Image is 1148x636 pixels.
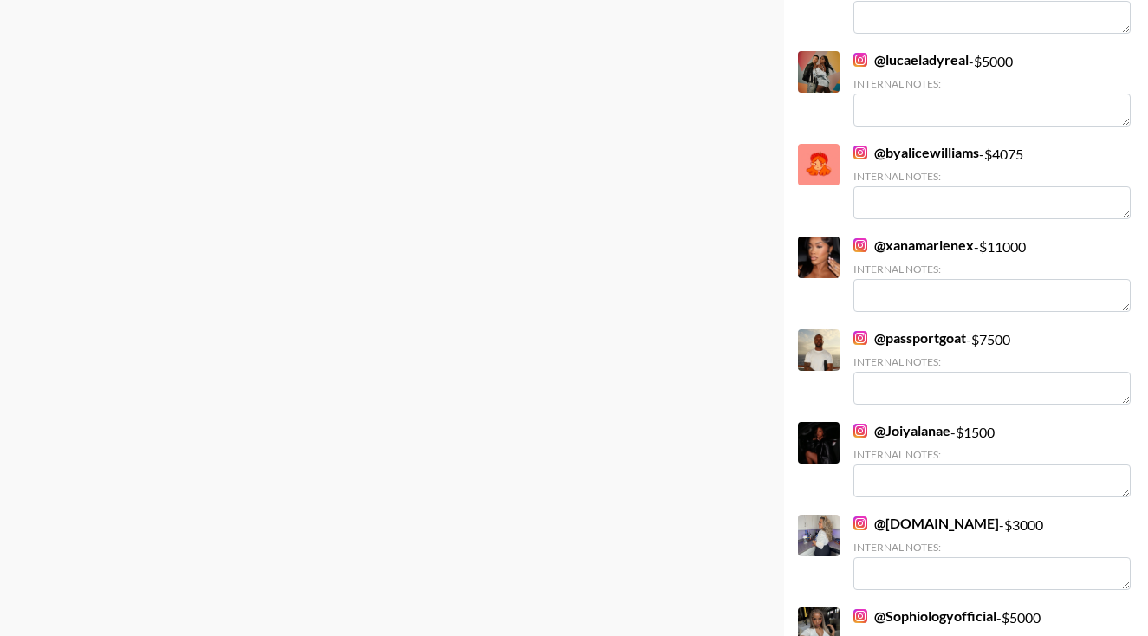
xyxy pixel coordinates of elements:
div: Internal Notes: [853,77,1131,90]
a: @lucaeladyreal [853,51,969,68]
a: @[DOMAIN_NAME] [853,515,999,532]
img: Instagram [853,331,867,345]
a: @byalicewilliams [853,144,979,161]
div: - $ 11000 [853,237,1131,312]
div: - $ 3000 [853,515,1131,590]
div: Internal Notes: [853,541,1131,554]
a: @passportgoat [853,329,966,347]
img: Instagram [853,238,867,252]
a: @Sophiologyofficial [853,607,996,625]
div: Internal Notes: [853,448,1131,461]
img: Instagram [853,516,867,530]
div: Internal Notes: [853,170,1131,183]
div: - $ 4075 [853,144,1131,219]
div: Internal Notes: [853,263,1131,276]
div: - $ 5000 [853,51,1131,127]
img: Instagram [853,609,867,623]
a: @xanamarlenex [853,237,974,254]
a: @Joiyalanae [853,422,950,439]
img: Instagram [853,424,867,438]
div: Internal Notes: [853,355,1131,368]
div: - $ 1500 [853,422,1131,497]
img: Instagram [853,53,867,67]
img: Instagram [853,146,867,159]
div: - $ 7500 [853,329,1131,405]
